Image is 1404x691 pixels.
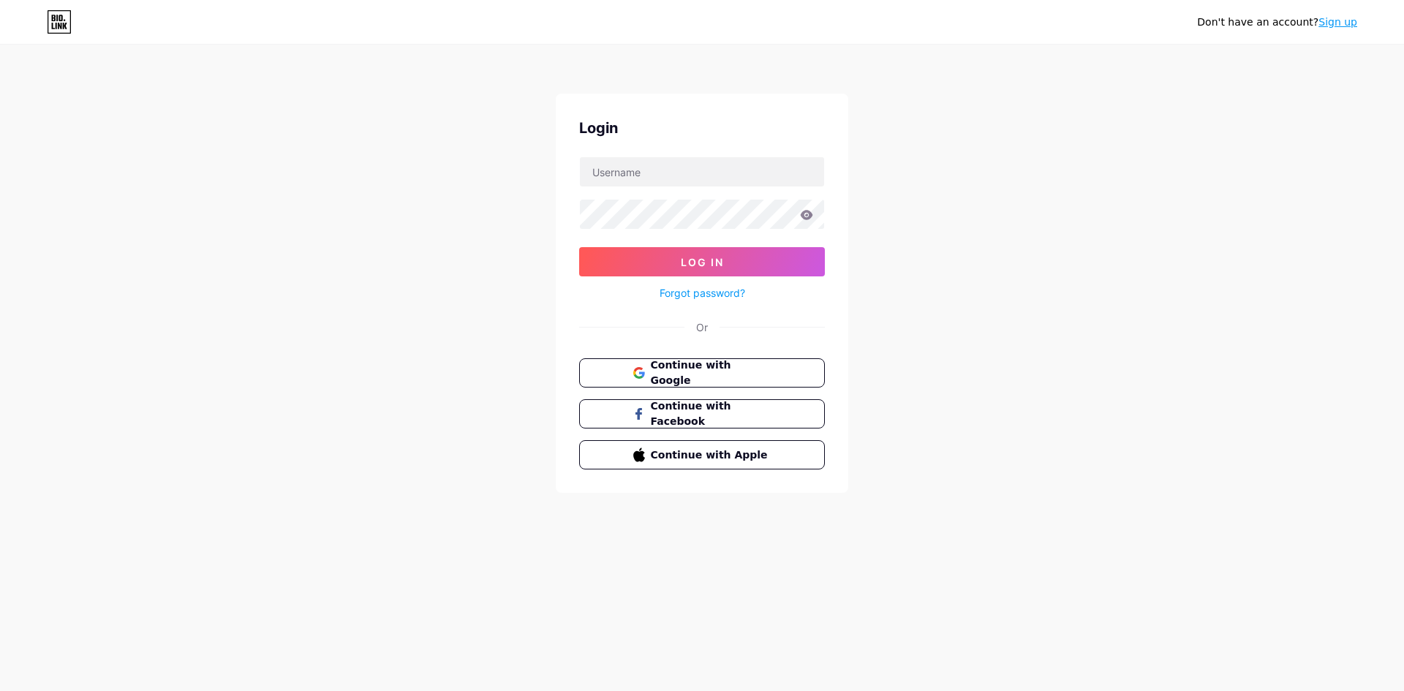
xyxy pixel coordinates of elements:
span: Log In [681,256,724,268]
span: Continue with Apple [651,448,771,463]
button: Continue with Facebook [579,399,825,428]
span: Continue with Facebook [651,399,771,429]
a: Forgot password? [660,285,745,301]
button: Continue with Google [579,358,825,388]
div: Or [696,320,708,335]
button: Log In [579,247,825,276]
input: Username [580,157,824,186]
a: Sign up [1318,16,1357,28]
button: Continue with Apple [579,440,825,469]
div: Login [579,117,825,139]
div: Don't have an account? [1197,15,1357,30]
span: Continue with Google [651,358,771,388]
